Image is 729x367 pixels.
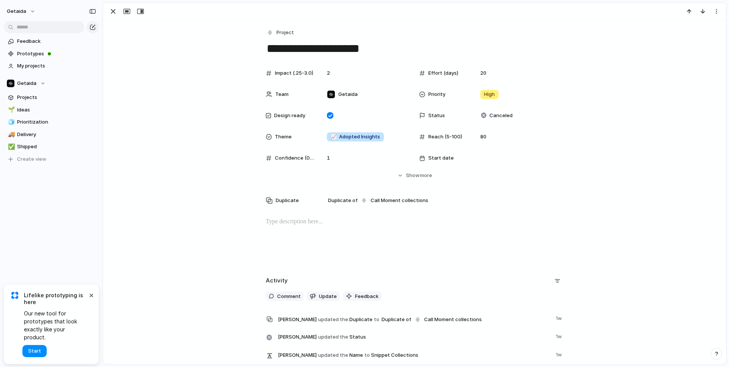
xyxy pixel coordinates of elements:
span: updated the [318,316,348,323]
span: to [374,316,379,323]
span: to [364,351,370,359]
span: 80 [477,133,489,141]
span: 1 [324,154,333,162]
span: Getaida [338,91,358,98]
span: Status [278,331,551,342]
span: Delivery [17,131,96,138]
span: Canceled [489,112,513,119]
span: [PERSON_NAME] [278,351,317,359]
span: updated the [318,333,348,341]
a: My projects [4,60,99,72]
span: Shipped [17,143,96,151]
span: 20 [477,69,489,77]
a: 🧊Prioritization [4,116,99,128]
span: Prioritization [17,118,96,126]
span: Comment [277,293,301,300]
div: 🧊 [8,118,13,127]
button: Duplicate of Call Moment collections [380,315,483,325]
span: Theme [275,133,292,141]
button: Dismiss [87,290,96,300]
span: Update [319,293,337,300]
button: Showmore [266,169,563,182]
span: Start date [428,154,454,162]
button: Comment [266,292,304,301]
span: Projects [17,94,96,101]
span: Name Snippet Collections [278,350,551,360]
h2: Activity [266,276,288,285]
a: ✅Shipped [4,141,99,152]
button: Start [22,345,47,357]
span: Impact (.25-3.0) [275,69,313,77]
span: 1w [556,350,563,359]
button: ✅ [7,143,14,151]
span: Duplicate [276,197,299,204]
span: Project [276,29,294,36]
div: 🚚 [8,130,13,139]
span: 1w [556,331,563,340]
div: ✅ [8,143,13,151]
span: 📈 [331,133,337,140]
a: Feedback [4,36,99,47]
a: 🌱Ideas [4,104,99,116]
span: Ideas [17,106,96,114]
span: My projects [17,62,96,70]
button: 🚚 [7,131,14,138]
span: 2 [324,69,333,77]
span: Create view [17,155,46,163]
span: [PERSON_NAME] [278,316,317,323]
span: Confidence (0.3-1) [275,154,314,162]
span: Prototypes [17,50,96,58]
a: Prototypes [4,48,99,60]
button: Duplicate of Call Moment collections [327,196,429,205]
span: Status [428,112,445,119]
span: Adopted Insights [331,133,380,141]
span: Effort (days) [428,69,458,77]
span: Our new tool for prototypes that look exactly like your product. [24,309,87,341]
button: Getaida [4,78,99,89]
span: Design ready [274,112,305,119]
span: getaida [7,8,26,15]
span: more [420,172,432,179]
span: Feedback [355,293,379,300]
button: Create view [4,154,99,165]
span: [PERSON_NAME] [278,333,317,341]
span: Reach (5-100) [428,133,462,141]
button: 🧊 [7,118,14,126]
button: Feedback [343,292,382,301]
span: Start [28,347,41,355]
a: Projects [4,92,99,103]
button: 🌱 [7,106,14,114]
span: updated the [318,351,348,359]
span: Feedback [17,38,96,45]
span: 1w [556,313,563,322]
span: Show [406,172,420,179]
div: 🌱 [8,105,13,114]
span: Duplicate [278,313,551,325]
button: Update [307,292,340,301]
span: Priority [428,91,445,98]
span: Team [275,91,289,98]
span: Getaida [17,80,36,87]
button: Project [265,27,296,38]
a: 🚚Delivery [4,129,99,140]
span: High [484,91,495,98]
button: getaida [3,5,39,17]
span: Lifelike prototyping is here [24,292,87,306]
